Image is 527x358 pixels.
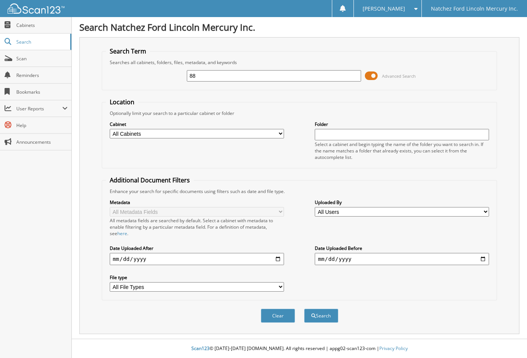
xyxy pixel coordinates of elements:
a: here [117,230,127,237]
span: Advanced Search [382,73,416,79]
label: Date Uploaded After [110,245,284,251]
img: scan123-logo-white.svg [8,3,65,14]
span: Help [16,122,68,129]
span: Scan [16,55,68,62]
span: Announcements [16,139,68,145]
span: Natchez Ford Lincoln Mercury Inc. [431,6,518,11]
legend: Additional Document Filters [106,176,194,184]
div: Searches all cabinets, folders, files, metadata, and keywords [106,59,493,66]
h1: Search Natchez Ford Lincoln Mercury Inc. [79,21,519,33]
label: File type [110,274,284,281]
button: Search [304,309,338,323]
span: [PERSON_NAME] [363,6,405,11]
legend: Search Term [106,47,150,55]
label: Cabinet [110,121,284,127]
legend: Location [106,98,138,106]
a: Privacy Policy [379,345,408,352]
input: end [315,253,489,265]
span: Cabinets [16,22,68,28]
div: All metadata fields are searched by default. Select a cabinet with metadata to enable filtering b... [110,217,284,237]
label: Folder [315,121,489,127]
iframe: Chat Widget [489,322,527,358]
span: User Reports [16,105,62,112]
div: Select a cabinet and begin typing the name of the folder you want to search in. If the name match... [315,141,489,160]
label: Metadata [110,199,284,206]
div: Enhance your search for specific documents using filters such as date and file type. [106,188,493,195]
div: © [DATE]-[DATE] [DOMAIN_NAME]. All rights reserved | appg02-scan123-com | [72,339,527,358]
div: Optionally limit your search to a particular cabinet or folder [106,110,493,116]
button: Clear [261,309,295,323]
input: start [110,253,284,265]
label: Uploaded By [315,199,489,206]
label: Date Uploaded Before [315,245,489,251]
span: Reminders [16,72,68,79]
span: Search [16,39,66,45]
span: Scan123 [191,345,210,352]
span: Bookmarks [16,89,68,95]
